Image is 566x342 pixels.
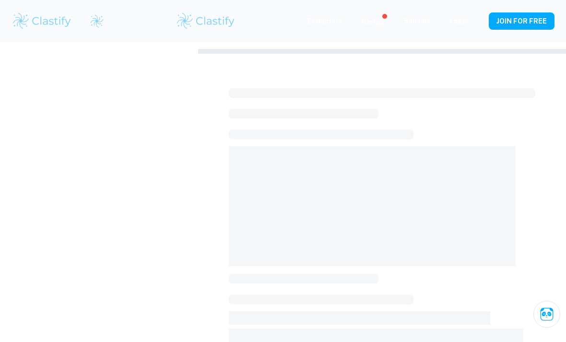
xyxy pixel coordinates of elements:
[84,14,104,28] a: Clastify logo
[12,12,72,31] img: Clastify logo
[476,19,481,24] button: Help and Feedback
[404,17,431,25] a: Schools
[307,16,342,26] p: Exemplars
[90,14,104,28] img: Clastify logo
[489,12,554,30] button: JOIN FOR FREE
[362,16,385,27] p: Review
[450,17,469,25] a: Login
[533,301,560,328] button: Ask Clai
[176,12,236,31] img: Clastify logo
